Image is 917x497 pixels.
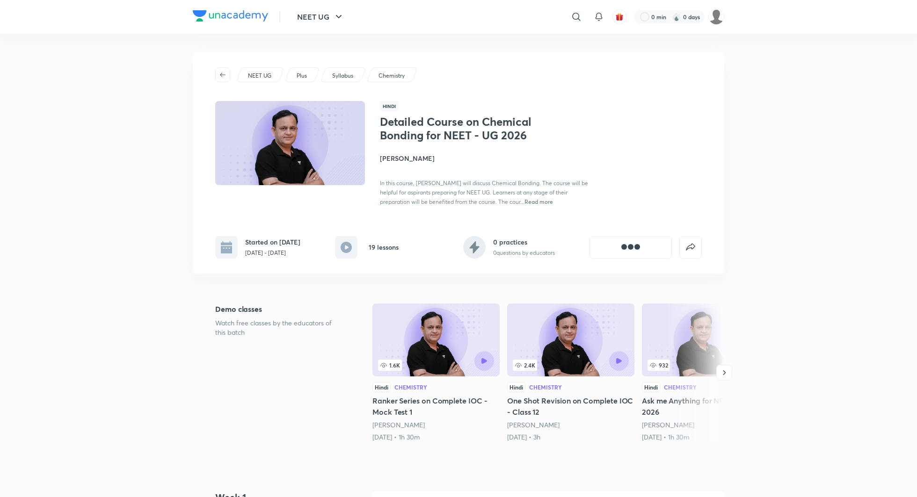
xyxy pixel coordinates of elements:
h5: Ask me Anything for NEET - UG 2026 [642,395,769,418]
div: Chemistry [529,384,562,390]
span: In this course, [PERSON_NAME] will discuss Chemical Bonding. The course will be helpful for aspir... [380,180,588,205]
div: 2nd May • 3h [507,432,634,442]
div: Chemistry [394,384,427,390]
a: Syllabus [331,72,355,80]
img: streak [672,12,681,22]
button: avatar [612,9,627,24]
span: 2.4K [513,360,537,371]
span: 1.6K [378,360,402,371]
div: Ramesh Sharda [507,420,634,430]
div: Hindi [372,382,391,392]
span: Read more [524,198,553,205]
a: Chemistry [377,72,407,80]
a: NEET UG [247,72,273,80]
button: false [679,236,702,259]
h1: Detailed Course on Chemical Bonding for NEET - UG 2026 [380,115,533,142]
a: [PERSON_NAME] [372,420,425,429]
img: Thumbnail [214,100,366,186]
a: 932HindiChemistryAsk me Anything for NEET - UG 2026[PERSON_NAME][DATE] • 1h 30m [642,303,769,442]
button: [object Object] [589,236,672,259]
a: [PERSON_NAME] [507,420,560,429]
p: Chemistry [378,72,405,80]
a: [PERSON_NAME] [642,420,694,429]
div: 6th Jul • 1h 30m [642,432,769,442]
p: Syllabus [332,72,353,80]
p: Watch free classes by the educators of this batch [215,318,342,337]
div: Hindi [507,382,525,392]
div: Ramesh Sharda [372,420,500,430]
a: 1.6KHindiChemistryRanker Series on Complete IOC - Mock Test 1[PERSON_NAME][DATE] • 1h 30m [372,303,500,442]
h4: [PERSON_NAME] [380,153,589,163]
p: Plus [297,72,307,80]
h5: Ranker Series on Complete IOC - Mock Test 1 [372,395,500,418]
h6: 19 lessons [369,242,399,252]
a: Ask me Anything for NEET - UG 2026 [642,303,769,442]
h5: Demo classes [215,303,342,315]
a: Company Logo [193,10,268,24]
div: 6th Mar • 1h 30m [372,432,500,442]
p: NEET UG [248,72,271,80]
a: Ranker Series on Complete IOC - Mock Test 1 [372,303,500,442]
div: Chemistry [664,384,697,390]
h6: Started on [DATE] [245,237,300,247]
a: Plus [295,72,309,80]
div: Ramesh Sharda [642,420,769,430]
a: One Shot Revision on Complete IOC - Class 12 [507,303,634,442]
img: avatar [615,13,624,21]
span: 932 [648,360,670,371]
a: 2.4KHindiChemistryOne Shot Revision on Complete IOC - Class 12[PERSON_NAME][DATE] • 3h [507,303,634,442]
p: [DATE] - [DATE] [245,249,300,257]
h5: One Shot Revision on Complete IOC - Class 12 [507,395,634,418]
button: NEET UG [291,7,350,26]
span: Hindi [380,101,399,111]
h6: 0 practices [493,237,555,247]
img: Company Logo [193,10,268,22]
p: 0 questions by educators [493,249,555,257]
img: Siddharth Mitra [708,9,724,25]
div: Hindi [642,382,660,392]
